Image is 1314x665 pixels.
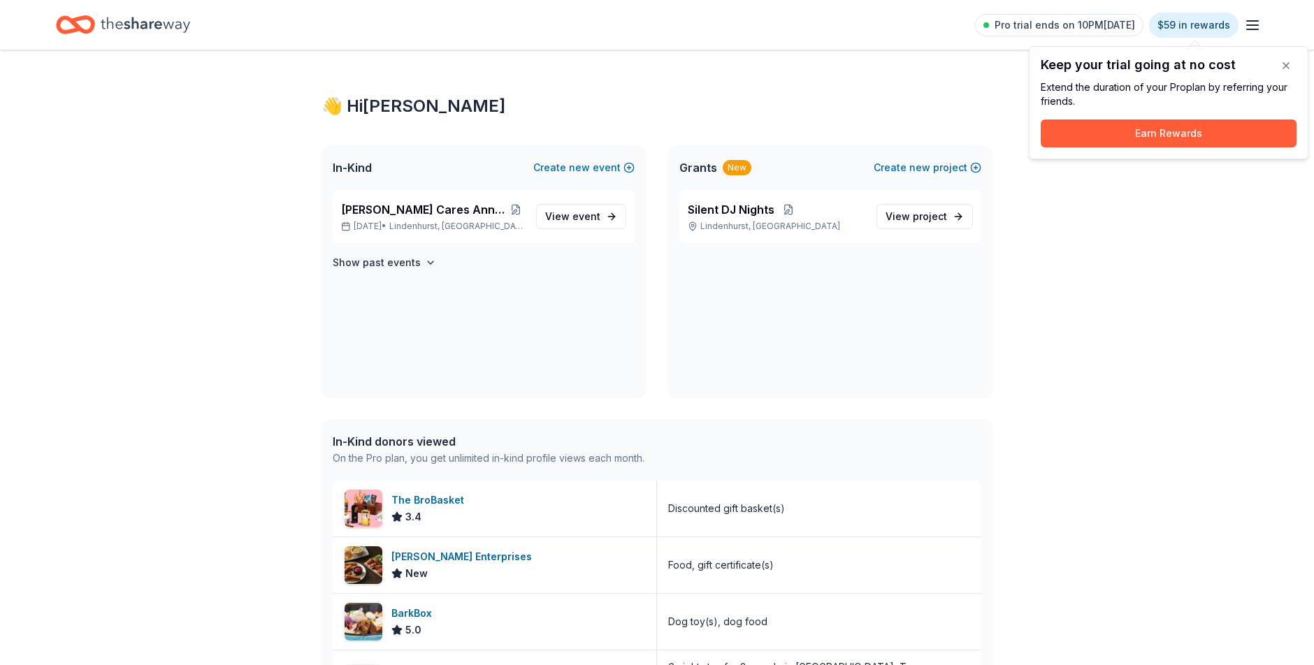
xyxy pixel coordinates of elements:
[679,159,717,176] span: Grants
[668,500,785,517] div: Discounted gift basket(s)
[333,433,644,450] div: In-Kind donors viewed
[913,210,947,222] span: project
[333,450,644,467] div: On the Pro plan, you get unlimited in-kind profile views each month.
[405,565,428,582] span: New
[333,254,421,271] h4: Show past events
[876,204,973,229] a: View project
[405,509,421,525] span: 3.4
[995,17,1135,34] span: Pro trial ends on 10PM[DATE]
[1041,80,1297,108] div: Extend the duration of your Pro plan by referring your friends.
[533,159,635,176] button: Createnewevent
[668,613,767,630] div: Dog toy(s), dog food
[345,490,382,527] img: Image for The BroBasket
[391,605,438,622] div: BarkBox
[1041,119,1297,147] button: Earn Rewards
[405,622,421,638] span: 5.0
[333,254,436,271] button: Show past events
[536,204,626,229] a: View event
[391,548,537,565] div: [PERSON_NAME] Enterprises
[341,201,507,218] span: [PERSON_NAME] Cares Annual Trick or Trunk
[975,14,1143,36] a: Pro trial ends on 10PM[DATE]
[322,95,992,117] div: 👋 Hi [PERSON_NAME]
[886,208,947,225] span: View
[341,221,525,232] p: [DATE] •
[874,159,981,176] button: Createnewproject
[688,221,865,232] p: Lindenhurst, [GEOGRAPHIC_DATA]
[345,546,382,584] img: Image for Doherty Enterprises
[333,159,372,176] span: In-Kind
[345,603,382,641] img: Image for BarkBox
[545,208,600,225] span: View
[1149,13,1239,38] a: $59 in rewards
[391,492,470,509] div: The BroBasket
[723,160,751,175] div: New
[668,557,774,573] div: Food, gift certificate(s)
[569,159,590,176] span: new
[688,201,774,218] span: Silent DJ Nights
[572,210,600,222] span: event
[909,159,930,176] span: new
[389,221,525,232] span: Lindenhurst, [GEOGRAPHIC_DATA]
[1041,58,1297,72] div: Keep your trial going at no cost
[56,8,190,41] a: Home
